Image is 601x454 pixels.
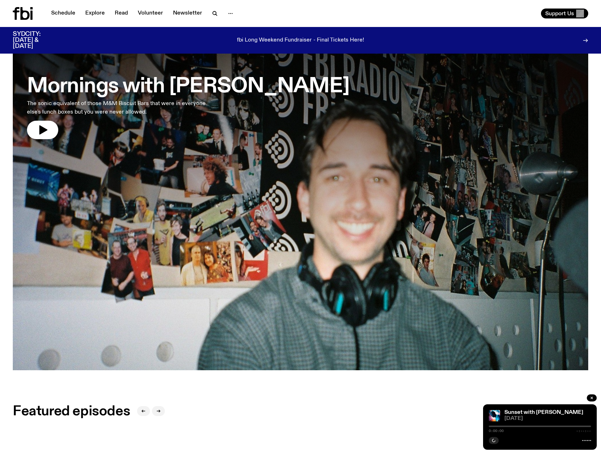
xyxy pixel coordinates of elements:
[13,31,58,49] h3: SYDCITY: [DATE] & [DATE]
[27,70,350,139] a: Mornings with [PERSON_NAME]The sonic equivalent of those M&M Biscuit Bars that were in everyone e...
[489,410,500,421] img: Simon Caldwell stands side on, looking downwards. He has headphones on. Behind him is a brightly ...
[169,9,206,18] a: Newsletter
[81,9,109,18] a: Explore
[13,47,588,370] a: Radio presenter Ben Hansen sits in front of a wall of photos and an fbi radio sign. Film photo. B...
[237,37,364,44] p: fbi Long Weekend Fundraiser - Final Tickets Here!
[504,416,591,421] span: [DATE]
[541,9,588,18] button: Support Us
[134,9,167,18] a: Volunteer
[576,429,591,433] span: -:--:--
[110,9,132,18] a: Read
[27,77,350,97] h3: Mornings with [PERSON_NAME]
[27,99,209,116] p: The sonic equivalent of those M&M Biscuit Bars that were in everyone else's lunch boxes but you w...
[13,405,130,418] h2: Featured episodes
[545,10,574,17] span: Support Us
[504,410,583,415] a: Sunset with [PERSON_NAME]
[47,9,80,18] a: Schedule
[489,429,504,433] span: 0:00:00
